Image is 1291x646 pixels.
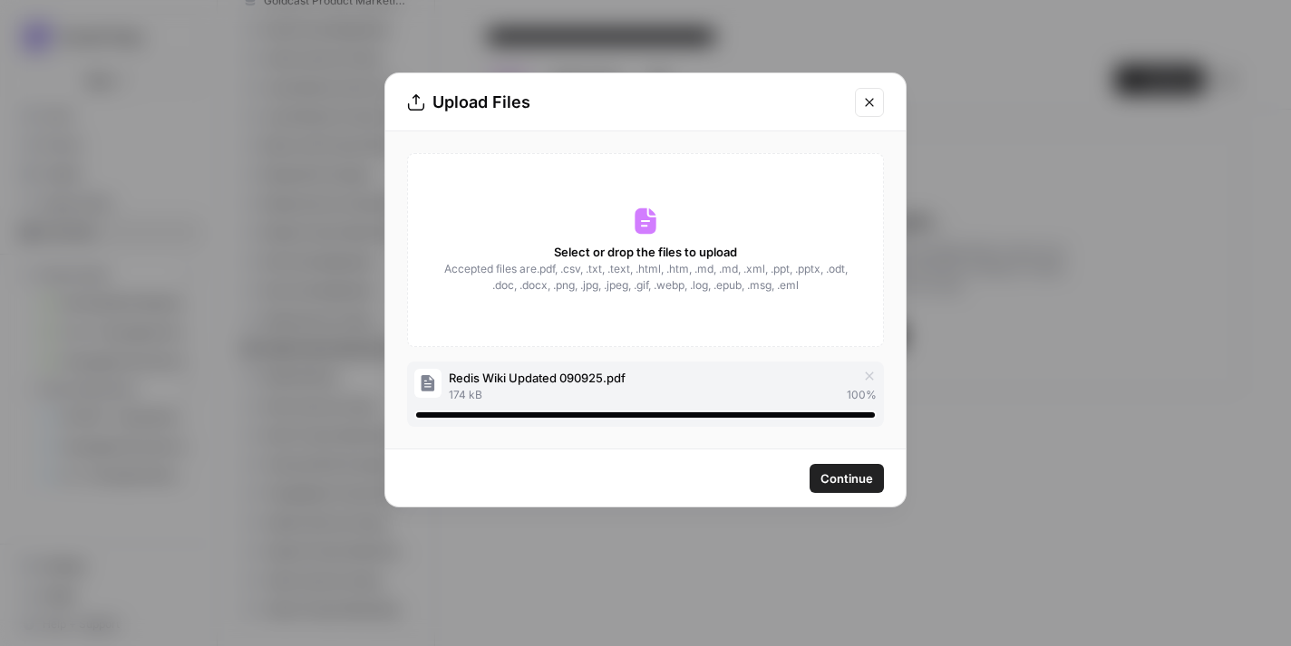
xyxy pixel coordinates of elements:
span: Accepted files are .pdf, .csv, .txt, .text, .html, .htm, .md, .md, .xml, .ppt, .pptx, .odt, .doc,... [442,261,849,294]
span: 174 kB [449,387,482,403]
span: Select or drop the files to upload [554,243,737,261]
span: Continue [820,469,873,487]
div: Upload Files [407,90,844,115]
button: Close modal [855,88,884,117]
button: Continue [810,464,884,493]
span: Redis Wiki Updated 090925.pdf [449,369,626,387]
span: 100 % [847,387,877,403]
